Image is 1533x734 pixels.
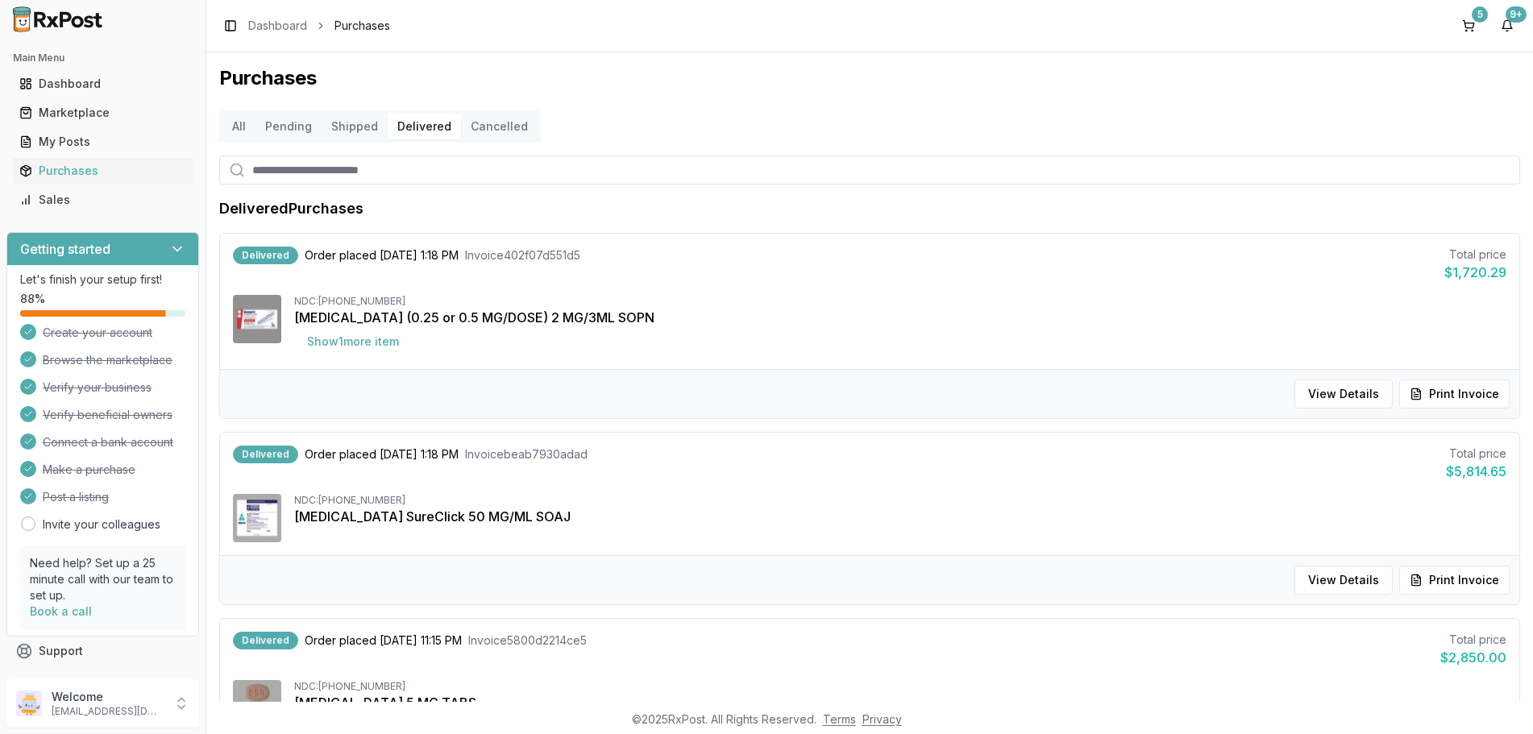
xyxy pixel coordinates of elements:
span: Verify your business [43,379,152,396]
div: Delivered [233,632,298,649]
div: [MEDICAL_DATA] (0.25 or 0.5 MG/DOSE) 2 MG/3ML SOPN [294,308,1506,327]
div: NDC: [PHONE_NUMBER] [294,494,1506,507]
button: 5 [1456,13,1481,39]
button: Cancelled [461,114,538,139]
a: Book a call [30,604,92,618]
button: Show1more item [294,327,412,356]
div: [MEDICAL_DATA] SureClick 50 MG/ML SOAJ [294,507,1506,526]
span: Invoice 5800d2214ce5 [468,632,587,649]
span: 88 % [20,291,45,307]
button: Sales [6,187,199,213]
div: My Posts [19,134,186,150]
img: RxPost Logo [6,6,110,32]
p: Welcome [52,689,164,705]
div: Total price [1444,247,1506,263]
button: Delivered [388,114,461,139]
div: Delivered [233,446,298,463]
a: My Posts [13,127,193,156]
div: 9+ [1506,6,1527,23]
a: Sales [13,185,193,214]
a: Marketplace [13,98,193,127]
nav: breadcrumb [248,18,390,34]
img: Enbrel SureClick 50 MG/ML SOAJ [233,494,281,542]
a: Invite your colleagues [43,516,160,533]
span: Verify beneficial owners [43,407,172,423]
button: Print Invoice [1399,379,1510,408]
div: NDC: [PHONE_NUMBER] [294,680,1506,693]
div: Sales [19,192,186,208]
span: Invoice beab7930adad [465,446,588,462]
span: Create your account [43,325,152,341]
div: Total price [1440,632,1506,648]
h1: Purchases [219,65,1520,91]
button: All [222,114,255,139]
h3: Getting started [20,239,110,259]
div: $2,850.00 [1440,648,1506,667]
span: Order placed [DATE] 1:18 PM [305,446,459,462]
div: Marketplace [19,105,186,121]
a: Purchases [13,156,193,185]
button: Support [6,637,199,666]
button: View Details [1294,566,1393,595]
a: Privacy [862,712,902,726]
div: NDC: [PHONE_NUMBER] [294,295,1506,308]
span: Connect a bank account [43,434,173,450]
a: Dashboard [248,18,307,34]
div: Purchases [19,163,186,179]
button: Shipped [322,114,388,139]
iframe: Intercom live chat [1478,679,1517,718]
h1: Delivered Purchases [219,197,364,220]
div: [MEDICAL_DATA] 5 MG TABS [294,693,1506,712]
h2: Main Menu [13,52,193,64]
span: Order placed [DATE] 1:18 PM [305,247,459,263]
div: $5,814.65 [1446,462,1506,481]
div: Dashboard [19,76,186,92]
button: Purchases [6,158,199,184]
span: Make a purchase [43,462,135,478]
img: Ozempic (0.25 or 0.5 MG/DOSE) 2 MG/3ML SOPN [233,295,281,343]
button: Dashboard [6,71,199,97]
button: Pending [255,114,322,139]
div: Total price [1446,446,1506,462]
span: Purchases [334,18,390,34]
span: Browse the marketplace [43,352,172,368]
div: 5 [1472,6,1488,23]
button: 9+ [1494,13,1520,39]
div: Delivered [233,247,298,264]
p: Need help? Set up a 25 minute call with our team to set up. [30,555,176,603]
p: Let's finish your setup first! [20,272,185,288]
p: [EMAIL_ADDRESS][DOMAIN_NAME] [52,705,164,718]
span: Post a listing [43,489,109,505]
button: My Posts [6,129,199,155]
span: Order placed [DATE] 11:15 PM [305,632,462,649]
a: Terms [823,712,856,726]
img: Eliquis 5 MG TABS [233,680,281,728]
button: Marketplace [6,100,199,126]
span: Feedback [39,672,93,688]
button: View Details [1294,379,1393,408]
button: Feedback [6,666,199,695]
button: Print Invoice [1399,566,1510,595]
span: Invoice 402f07d551d5 [465,247,580,263]
div: $1,720.29 [1444,263,1506,282]
img: User avatar [16,690,42,716]
a: Dashboard [13,69,193,98]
